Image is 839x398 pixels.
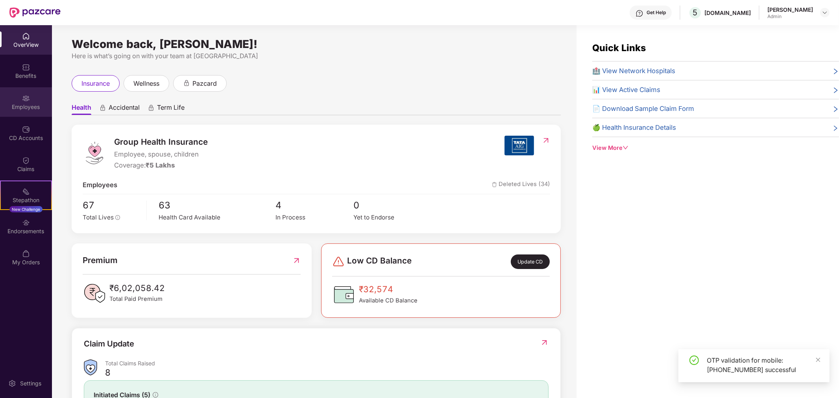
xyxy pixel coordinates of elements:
[105,367,111,378] div: 8
[22,125,30,133] img: svg+xml;base64,PHN2ZyBpZD0iQ0RfQWNjb3VudHMiIGRhdGEtbmFtZT0iQ0QgQWNjb3VudHMiIHhtbG5zPSJodHRwOi8vd3...
[505,136,534,155] img: insurerIcon
[22,219,30,227] img: svg+xml;base64,PHN2ZyBpZD0iRW5kb3JzZW1lbnRzIiB4bWxucz0iaHR0cDovL3d3dy53My5vcmcvMjAwMC9zdmciIHdpZH...
[347,254,412,269] span: Low CD Balance
[1,196,51,204] div: Stepathon
[115,215,120,220] span: info-circle
[592,66,675,76] span: 🏥 View Network Hospitals
[83,282,106,305] img: PaidPremiumIcon
[9,7,61,18] img: New Pazcare Logo
[492,182,497,187] img: deleteIcon
[647,9,666,16] div: Get Help
[183,79,190,87] div: animation
[22,188,30,195] img: svg+xml;base64,PHN2ZyB4bWxucz0iaHR0cDovL3d3dy53My5vcmcvMjAwMC9zdmciIHdpZHRoPSIyMSIgaGVpZ2h0PSIyMC...
[192,79,217,88] span: pazcard
[815,357,821,363] span: close
[99,104,106,111] div: animation
[22,250,30,258] img: svg+xml;base64,PHN2ZyBpZD0iTXlfT3JkZXJzIiBkYXRhLW5hbWU9Ik15IE9yZGVycyIgeG1sbnM9Imh0dHA6Ly93d3cudz...
[72,51,561,61] div: Here is what’s going on with your team at [GEOGRAPHIC_DATA]
[114,160,208,170] div: Coverage:
[275,198,353,213] span: 4
[832,86,839,95] span: right
[109,103,140,115] span: Accidental
[492,180,550,190] span: Deleted Lives (34)
[292,254,301,267] img: RedirectIcon
[84,338,134,350] div: Claim Update
[9,206,43,212] div: New Challenge
[22,157,30,164] img: svg+xml;base64,PHN2ZyBpZD0iQ2xhaW0iIHhtbG5zPSJodHRwOi8vd3d3LnczLm9yZy8yMDAwL3N2ZyIgd2lkdGg9IjIwIi...
[133,79,159,88] span: wellness
[822,9,828,16] img: svg+xml;base64,PHN2ZyBpZD0iRHJvcGRvd24tMzJ4MzIiIHhtbG5zPSJodHRwOi8vd3d3LnczLm9yZy8yMDAwL3N2ZyIgd2...
[689,356,699,365] span: check-circle
[83,254,118,267] span: Premium
[84,359,97,376] img: ClaimsSummaryIcon
[542,136,550,144] img: RedirectIcon
[832,124,839,133] span: right
[592,103,694,114] span: 📄 Download Sample Claim Form
[114,149,208,159] span: Employee, spouse, children
[109,282,165,295] span: ₹6,02,058.42
[511,254,549,269] div: Update CD
[72,103,91,115] span: Health
[332,283,356,306] img: CDBalanceIcon
[359,283,418,296] span: ₹32,574
[832,105,839,114] span: right
[18,380,44,387] div: Settings
[109,295,165,304] span: Total Paid Premium
[832,67,839,76] span: right
[540,339,549,346] img: RedirectIcon
[592,144,839,153] div: View More
[153,392,158,398] span: info-circle
[22,63,30,71] img: svg+xml;base64,PHN2ZyBpZD0iQmVuZWZpdHMiIHhtbG5zPSJodHRwOi8vd3d3LnczLm9yZy8yMDAwL3N2ZyIgd2lkdGg9Ij...
[353,198,431,213] span: 0
[83,214,114,221] span: Total Lives
[592,42,646,53] span: Quick Links
[22,94,30,102] img: svg+xml;base64,PHN2ZyBpZD0iRW1wbG95ZWVzIiB4bWxucz0iaHR0cDovL3d3dy53My5vcmcvMjAwMC9zdmciIHdpZHRoPS...
[275,213,353,222] div: In Process
[707,356,820,374] div: OTP validation for mobile: [PHONE_NUMBER] successful
[148,104,155,111] div: animation
[592,85,660,95] span: 📊 View Active Claims
[704,9,751,17] div: [DOMAIN_NAME]
[693,8,698,17] span: 5
[83,180,117,190] span: Employees
[767,6,813,13] div: [PERSON_NAME]
[114,136,208,148] span: Group Health Insurance
[159,213,275,222] div: Health Card Available
[592,122,676,133] span: 🍏 Health Insurance Details
[636,9,643,17] img: svg+xml;base64,PHN2ZyBpZD0iSGVscC0zMngzMiIgeG1sbnM9Imh0dHA6Ly93d3cudzMub3JnLzIwMDAvc3ZnIiB3aWR0aD...
[353,213,431,222] div: Yet to Endorse
[83,141,106,165] img: logo
[72,41,561,47] div: Welcome back, [PERSON_NAME]!
[623,145,628,151] span: down
[105,359,549,367] div: Total Claims Raised
[81,79,110,88] span: insurance
[83,198,141,213] span: 67
[359,296,418,305] span: Available CD Balance
[157,103,185,115] span: Term Life
[22,32,30,40] img: svg+xml;base64,PHN2ZyBpZD0iSG9tZSIgeG1sbnM9Imh0dHA6Ly93d3cudzMub3JnLzIwMDAvc3ZnIiB3aWR0aD0iMjAiIG...
[146,161,175,169] span: ₹5 Lakhs
[159,198,275,213] span: 63
[332,255,345,268] img: svg+xml;base64,PHN2ZyBpZD0iRGFuZ2VyLTMyeDMyIiB4bWxucz0iaHR0cDovL3d3dy53My5vcmcvMjAwMC9zdmciIHdpZH...
[767,13,813,20] div: Admin
[8,380,16,387] img: svg+xml;base64,PHN2ZyBpZD0iU2V0dGluZy0yMHgyMCIgeG1sbnM9Imh0dHA6Ly93d3cudzMub3JnLzIwMDAvc3ZnIiB3aW...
